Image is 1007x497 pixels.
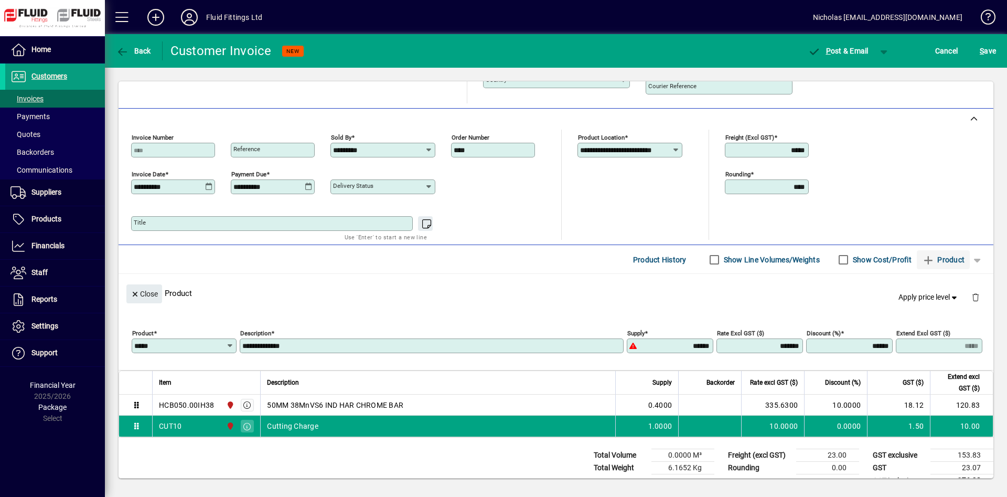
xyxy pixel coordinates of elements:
div: HCB050.00IH38 [159,400,214,410]
mat-label: Invoice number [132,134,174,141]
td: 18.12 [867,395,930,416]
td: 176.90 [930,474,993,488]
span: Product [922,251,965,268]
button: Apply price level [894,288,963,307]
mat-label: Extend excl GST ($) [896,330,950,337]
a: Payments [5,108,105,125]
td: 0.0000 M³ [651,449,714,462]
td: 10.00 [930,416,993,437]
span: ost & Email [808,47,869,55]
span: S [980,47,984,55]
td: 10.0000 [804,395,867,416]
button: Close [126,284,162,303]
mat-label: Payment due [231,171,266,178]
div: Product [119,274,993,312]
td: 120.83 [930,395,993,416]
a: Financials [5,233,105,259]
mat-label: Rounding [725,171,751,178]
td: 0.0000 [804,416,867,437]
label: Show Cost/Profit [851,255,912,265]
td: Freight (excl GST) [723,449,796,462]
td: 23.07 [930,462,993,474]
td: Total Volume [588,449,651,462]
mat-label: Sold by [331,134,351,141]
span: Item [159,377,172,388]
a: Suppliers [5,179,105,206]
mat-label: Rate excl GST ($) [717,330,764,337]
button: Save [977,41,999,60]
span: Financial Year [30,381,76,389]
a: Products [5,206,105,232]
div: Customer Invoice [170,43,272,59]
mat-label: Product location [578,134,625,141]
a: Staff [5,260,105,286]
a: Settings [5,313,105,340]
span: Financials [31,241,65,250]
span: Description [267,377,299,388]
span: ave [980,43,996,59]
span: Apply price level [898,292,959,303]
a: Reports [5,287,105,313]
span: 0.4000 [648,400,672,410]
span: FLUID FITTINGS CHRISTCHURCH [223,399,235,411]
span: FLUID FITTINGS CHRISTCHURCH [223,420,235,432]
span: Cancel [935,43,958,59]
app-page-header-button: Back [105,41,163,60]
span: Staff [31,268,48,277]
td: 0.00 [796,462,859,474]
mat-label: Reference [233,145,260,153]
label: Show Line Volumes/Weights [722,255,820,265]
span: Communications [10,166,72,174]
span: Invoices [10,94,44,103]
mat-label: Order number [452,134,489,141]
div: 10.0000 [748,421,798,431]
span: Backorder [706,377,735,388]
mat-label: Freight (excl GST) [725,134,774,141]
td: GST inclusive [867,474,930,488]
td: GST exclusive [867,449,930,462]
button: Profile [173,8,206,27]
button: Back [113,41,154,60]
mat-label: Discount (%) [807,330,841,337]
button: Add [139,8,173,27]
a: Home [5,37,105,63]
span: Supply [652,377,672,388]
a: Knowledge Base [973,2,994,36]
span: Rate excl GST ($) [750,377,798,388]
span: Discount (%) [825,377,861,388]
span: GST ($) [903,377,924,388]
span: Package [38,403,67,411]
app-page-header-button: Delete [963,292,988,302]
span: Payments [10,112,50,121]
span: Backorders [10,148,54,156]
span: Extend excl GST ($) [937,371,980,394]
td: Total Weight [588,462,651,474]
span: Close [131,285,158,303]
a: Quotes [5,125,105,143]
span: NEW [286,48,299,55]
button: Product [917,250,970,269]
mat-label: Courier Reference [648,82,697,90]
a: Backorders [5,143,105,161]
td: GST [867,462,930,474]
div: Fluid Fittings Ltd [206,9,262,26]
td: 6.1652 Kg [651,462,714,474]
mat-label: Delivery status [333,182,373,189]
app-page-header-button: Close [124,289,165,298]
span: 1.0000 [648,421,672,431]
span: Home [31,45,51,54]
td: 153.83 [930,449,993,462]
mat-label: Invoice date [132,171,165,178]
td: 1.50 [867,416,930,437]
span: Quotes [10,130,40,139]
span: Products [31,215,61,223]
mat-label: Description [240,330,271,337]
mat-label: Product [132,330,154,337]
a: Communications [5,161,105,179]
span: Reports [31,295,57,303]
mat-label: Title [134,219,146,226]
span: Support [31,348,58,357]
span: Back [116,47,151,55]
button: Post & Email [802,41,874,60]
mat-label: Supply [627,330,645,337]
